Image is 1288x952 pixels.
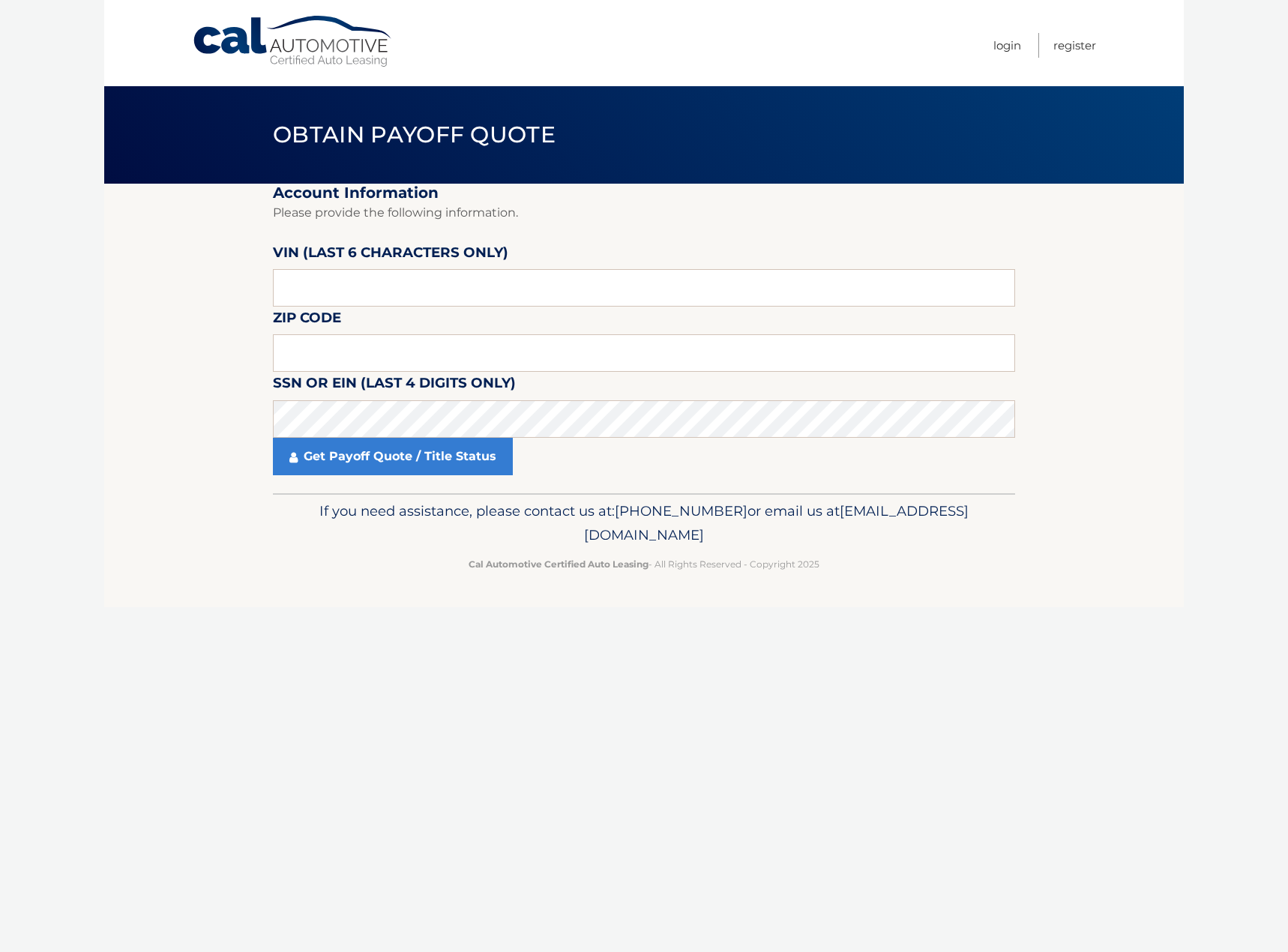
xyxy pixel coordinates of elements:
strong: Cal Automotive Certified Auto Leasing [469,558,648,570]
h2: Account Information [273,184,1015,202]
p: - All Rights Reserved - Copyright 2025 [283,556,1005,572]
a: Cal Automotive [192,15,394,68]
p: If you need assistance, please contact us at: or email us at [283,499,1005,547]
label: SSN or EIN (last 4 digits only) [273,372,516,400]
a: Register [1053,33,1096,58]
a: Login [993,33,1021,58]
p: Please provide the following information. [273,202,1015,223]
label: Zip Code [273,307,341,334]
span: Obtain Payoff Quote [273,121,556,148]
label: VIN (last 6 characters only) [273,241,508,269]
span: [PHONE_NUMBER] [615,502,747,519]
a: Get Payoff Quote / Title Status [273,438,513,475]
